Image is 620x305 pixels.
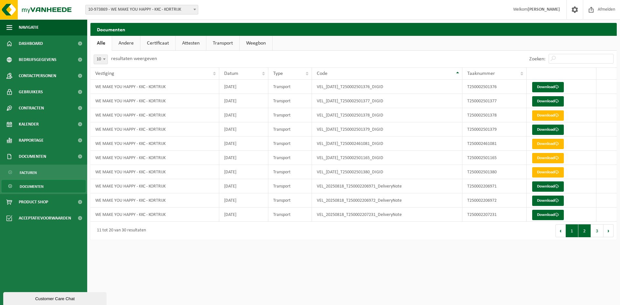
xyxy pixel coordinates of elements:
[2,180,86,192] a: Documenten
[312,80,463,94] td: VEL_[DATE]_T250002501376_DIGID
[604,224,614,237] button: Next
[268,80,312,94] td: Transport
[268,94,312,108] td: Transport
[90,179,219,193] td: WE MAKE YOU HAPPY - KKC - KORTRIJK
[268,179,312,193] td: Transport
[532,139,564,149] a: Download
[90,36,112,51] a: Alle
[462,108,527,122] td: T250002501378
[90,137,219,151] td: WE MAKE YOU HAPPY - KKC - KORTRIJK
[90,208,219,222] td: WE MAKE YOU HAPPY - KKC - KORTRIJK
[86,5,198,14] span: 10-973869 - WE MAKE YOU HAPPY - KKC - KORTRIJK
[176,36,206,51] a: Attesten
[268,122,312,137] td: Transport
[462,137,527,151] td: T250002461081
[3,291,108,305] iframe: chat widget
[268,108,312,122] td: Transport
[112,36,140,51] a: Andere
[462,122,527,137] td: T250002501379
[19,19,39,36] span: Navigatie
[268,165,312,179] td: Transport
[20,167,37,179] span: Facturen
[90,165,219,179] td: WE MAKE YOU HAPPY - KKC - KORTRIJK
[532,167,564,178] a: Download
[20,180,44,193] span: Documenten
[312,122,463,137] td: VEL_[DATE]_T250002501379_DIGID
[219,108,268,122] td: [DATE]
[312,165,463,179] td: VEL_[DATE]_T250002501380_DIGID
[90,80,219,94] td: WE MAKE YOU HAPPY - KKC - KORTRIJK
[219,137,268,151] td: [DATE]
[219,94,268,108] td: [DATE]
[19,116,39,132] span: Kalender
[219,122,268,137] td: [DATE]
[555,224,566,237] button: Previous
[90,23,617,36] h2: Documenten
[529,56,545,62] label: Zoeken:
[90,94,219,108] td: WE MAKE YOU HAPPY - KKC - KORTRIJK
[219,80,268,94] td: [DATE]
[19,68,56,84] span: Contactpersonen
[273,71,283,76] span: Type
[312,108,463,122] td: VEL_[DATE]_T250002501378_DIGID
[312,179,463,193] td: VEL_20250818_T250002206971_DeliveryNote
[19,210,71,226] span: Acceptatievoorwaarden
[462,80,527,94] td: T250002501376
[206,36,239,51] a: Transport
[19,100,44,116] span: Contracten
[532,82,564,92] a: Download
[19,36,43,52] span: Dashboard
[312,137,463,151] td: VEL_[DATE]_T250002461081_DIGID
[140,36,175,51] a: Certificaat
[532,96,564,107] a: Download
[268,208,312,222] td: Transport
[462,165,527,179] td: T250002501380
[90,122,219,137] td: WE MAKE YOU HAPPY - KKC - KORTRIJK
[462,151,527,165] td: T250002501165
[268,137,312,151] td: Transport
[312,151,463,165] td: VEL_[DATE]_T250002501165_DIGID
[532,110,564,121] a: Download
[90,108,219,122] td: WE MAKE YOU HAPPY - KKC - KORTRIJK
[85,5,198,15] span: 10-973869 - WE MAKE YOU HAPPY - KKC - KORTRIJK
[19,84,43,100] span: Gebruikers
[224,71,238,76] span: Datum
[591,224,604,237] button: 3
[462,193,527,208] td: T250002206972
[462,94,527,108] td: T250002501377
[462,208,527,222] td: T250002207231
[19,194,48,210] span: Product Shop
[532,210,564,220] a: Download
[2,166,86,178] a: Facturen
[578,224,591,237] button: 2
[94,55,108,64] span: 10
[566,224,578,237] button: 1
[532,181,564,192] a: Download
[312,208,463,222] td: VEL_20250818_T250002207231_DeliveryNote
[111,56,157,61] label: resultaten weergeven
[219,165,268,179] td: [DATE]
[462,179,527,193] td: T250002206971
[94,225,146,237] div: 11 tot 20 van 30 resultaten
[19,148,46,165] span: Documenten
[19,132,44,148] span: Rapportage
[268,193,312,208] td: Transport
[467,71,495,76] span: Taaknummer
[532,153,564,163] a: Download
[95,71,114,76] span: Vestiging
[268,151,312,165] td: Transport
[90,193,219,208] td: WE MAKE YOU HAPPY - KKC - KORTRIJK
[219,151,268,165] td: [DATE]
[312,193,463,208] td: VEL_20250818_T250002206972_DeliveryNote
[19,52,57,68] span: Bedrijfsgegevens
[317,71,327,76] span: Code
[219,193,268,208] td: [DATE]
[240,36,272,51] a: Weegbon
[532,196,564,206] a: Download
[528,7,560,12] strong: [PERSON_NAME]
[532,125,564,135] a: Download
[219,179,268,193] td: [DATE]
[312,94,463,108] td: VEL_[DATE]_T250002501377_DIGID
